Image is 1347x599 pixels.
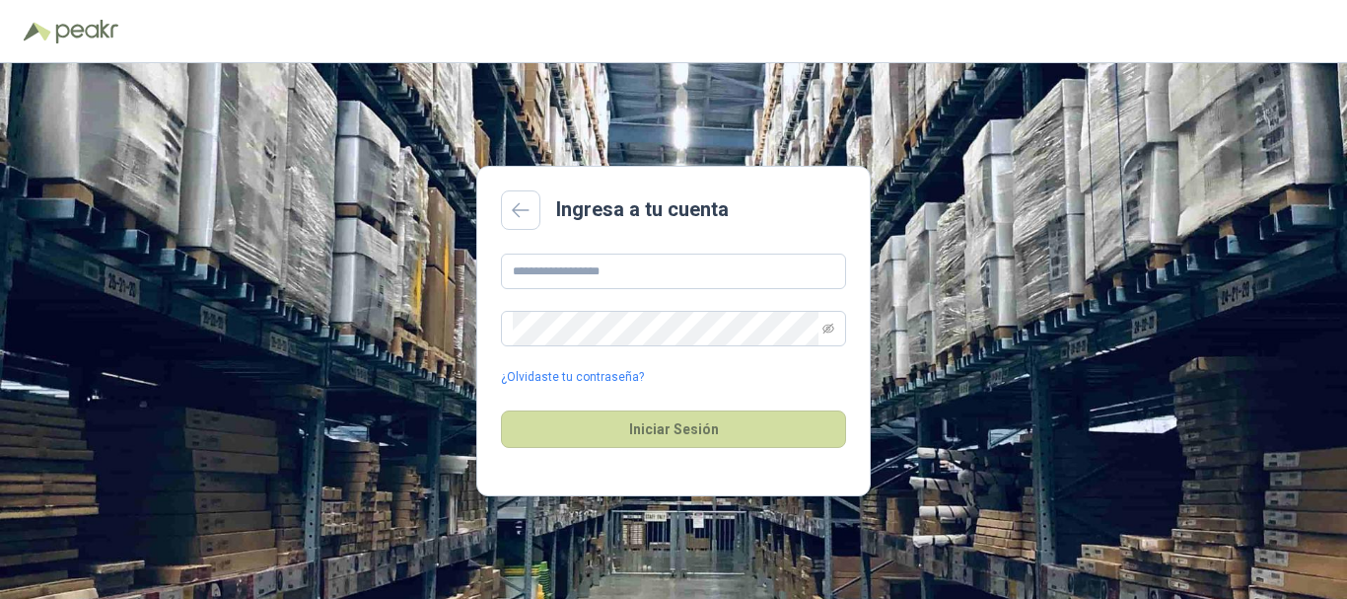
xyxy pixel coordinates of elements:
button: Iniciar Sesión [501,411,846,448]
a: ¿Olvidaste tu contraseña? [501,368,644,387]
h2: Ingresa a tu cuenta [556,194,729,225]
span: eye-invisible [822,323,834,335]
img: Peakr [55,20,118,43]
img: Logo [24,22,51,41]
